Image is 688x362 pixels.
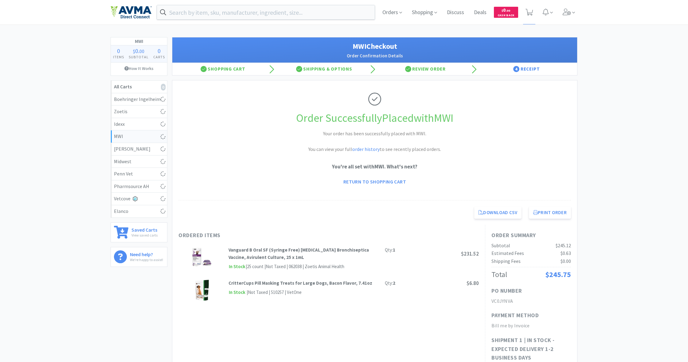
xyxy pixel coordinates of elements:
[111,222,167,242] a: Saved CartsView saved carts
[114,108,164,116] div: Zoetis
[506,9,510,13] span: . 00
[130,250,163,257] h6: Need help?
[114,170,164,178] div: Penn Vet
[502,9,503,13] span: $
[229,263,246,271] span: In Stock
[498,14,514,18] span: Cash Back
[229,289,246,296] span: In Stock
[111,63,167,74] a: How It Works
[393,280,395,286] strong: 2
[151,54,167,60] h4: Carts
[264,263,344,270] div: | Not Taxed | 062038 | Zoetis Animal Health
[444,10,467,15] a: Discuss
[131,226,158,232] h6: Saved Carts
[556,242,571,248] span: $245.12
[476,63,577,75] div: Receipt
[229,280,372,286] strong: CritterCups Pill Masking Treats for Large Dogs, Bacon Flavor, 7.41oz
[135,47,138,55] span: 0
[130,257,163,263] p: We're happy to assist!
[283,130,467,153] h2: Your order has been successfully placed with MWI. You can view your full to see recently placed o...
[274,63,375,75] div: Shipping & Options
[111,156,167,168] a: Midwest
[191,246,213,268] img: 0e65a45ffe1e425face62000465054f5_174366.png
[111,130,167,143] a: MWI
[375,63,476,75] div: Review Order
[114,145,164,153] div: [PERSON_NAME]
[111,205,167,218] a: Elanco
[393,247,395,253] strong: 1
[131,232,158,238] p: View saved carts
[111,81,167,93] a: All Carts0
[114,133,164,141] div: MWI
[461,250,479,257] span: $231.52
[111,143,167,156] a: [PERSON_NAME]
[178,109,571,127] h1: Order Successfully Placed with MWI
[161,84,166,90] i: 0
[229,247,369,260] strong: Vanguard B Oral SF (Syringe Free) [MEDICAL_DATA] Bronchiseptica Vaccine, Avirulent Culture, 25 x 1mL
[172,63,274,75] div: Shopping Cart
[114,195,164,203] div: Vetcove
[491,257,521,265] div: Shipping Fees
[471,10,489,15] a: Deals
[178,231,363,240] h1: Ordered Items
[491,231,571,240] h1: Order Summary
[491,287,522,295] h1: PO Number
[491,311,539,320] h1: Payment Method
[545,270,571,279] span: $245.75
[178,40,571,52] h1: MWI Checkout
[111,106,167,118] a: Zoetis
[467,280,479,287] span: $6.80
[513,66,519,72] span: 4
[195,279,209,301] img: 5b9baeef08364e83952bbe7ce7f8ec0f_302786.png
[352,146,380,152] a: order history
[246,289,302,296] div: | Not Taxed | 510257 | VetOne
[114,158,164,166] div: Midwest
[529,206,571,219] button: Print Order
[491,242,510,250] div: Subtotal
[157,5,375,19] input: Search by item, sku, manufacturer, ingredient, size...
[178,52,571,60] h2: Order Confirmation Details
[491,297,571,305] h2: VC0JYNVA
[114,83,132,90] strong: All Carts
[111,37,167,45] h1: MWI
[114,183,164,191] div: Pharmsource AH
[385,246,395,254] div: Qty:
[491,322,571,330] h2: Bill me by Invoice
[133,48,135,54] span: $
[491,249,524,257] div: Estimated Fees
[178,163,571,171] p: You're all set with MWI . What's next?
[494,4,518,21] a: $0.00Cash Back
[139,48,144,54] span: 00
[117,47,120,55] span: 0
[111,118,167,131] a: Idexx
[114,120,164,128] div: Idexx
[502,7,510,13] span: 0
[114,207,164,215] div: Elanco
[114,95,164,103] div: Boehringer Ingelheim
[158,47,161,55] span: 0
[246,264,264,269] span: | 25 count
[561,258,571,264] span: $0.00
[127,54,151,60] h4: Subtotal
[111,193,167,205] a: Vetcove
[111,93,167,106] a: Boehringer Ingelheim
[561,250,571,256] span: $0.63
[111,180,167,193] a: Pharmsource AH
[339,175,410,188] a: Return to Shopping Cart
[111,6,152,19] img: e4e33dab9f054f5782a47901c742baa9_102.png
[491,269,507,280] div: Total
[127,48,151,54] div: .
[385,279,395,287] div: Qty:
[111,168,167,180] a: Penn Vet
[111,54,127,60] h4: Items
[474,206,522,219] a: Download CSV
